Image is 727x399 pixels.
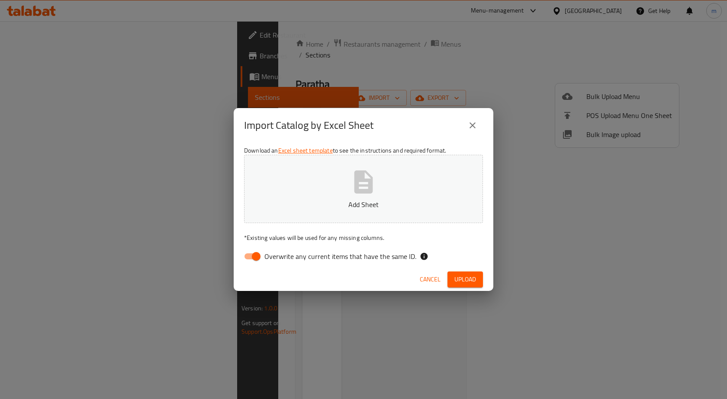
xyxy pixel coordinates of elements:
span: Overwrite any current items that have the same ID. [264,251,416,262]
button: Add Sheet [244,155,483,223]
button: Upload [447,271,483,287]
p: Add Sheet [257,199,470,210]
svg: If the overwrite option isn't selected, then the items that match an existing ID will be ignored ... [420,252,428,261]
button: Cancel [416,271,444,287]
button: close [462,115,483,136]
a: Excel sheet template [278,145,333,156]
p: Existing values will be used for any missing columns. [244,233,483,242]
span: Upload [454,274,476,285]
div: Download an to see the instructions and required format. [234,143,493,268]
span: Cancel [420,274,441,285]
h2: Import Catalog by Excel Sheet [244,118,373,132]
